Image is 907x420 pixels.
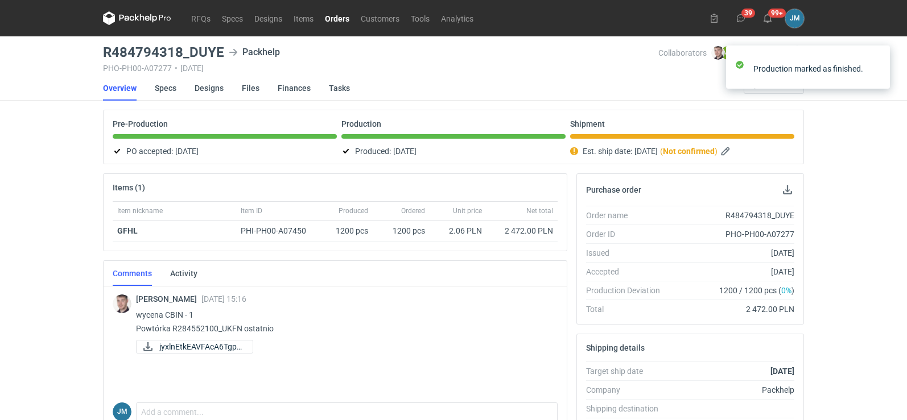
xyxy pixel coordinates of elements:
[669,210,794,221] div: R484794318_DUYE
[663,147,715,156] strong: Not confirmed
[781,183,794,197] button: Download PO
[586,303,669,315] div: Total
[401,206,425,215] span: Ordered
[373,221,430,242] div: 1200 pcs
[136,308,549,335] p: wycena CBIN - 1 Powtórka R284552100_UKFN ostatnio
[113,119,168,128] p: Pre-Production
[136,294,201,303] span: [PERSON_NAME]
[175,64,178,73] span: •
[241,225,317,236] div: PHI-PH00-A07450
[113,294,131,313] img: Maciej Sikora
[570,119,605,128] p: Shipment
[586,343,645,352] h2: Shipping details
[453,206,482,215] span: Unit price
[278,76,311,101] a: Finances
[321,221,373,242] div: 1200 pcs
[586,247,669,259] div: Issued
[242,76,259,101] a: Files
[634,144,658,158] span: [DATE]
[113,183,145,192] h2: Items (1)
[711,46,725,60] img: Maciej Sikora
[586,228,669,240] div: Order ID
[117,226,138,235] strong: GFHL
[770,367,794,376] strong: [DATE]
[339,206,368,215] span: Produced
[185,11,216,25] a: RFQs
[435,11,479,25] a: Analytics
[732,9,750,27] button: 39
[491,225,553,236] div: 2 472.00 PLN
[405,11,435,25] a: Tools
[715,147,718,156] em: )
[393,144,417,158] span: [DATE]
[586,210,669,221] div: Order name
[785,9,804,28] button: JM
[586,403,669,414] div: Shipping destination
[103,45,224,59] h3: R484794318_DUYE
[249,11,288,25] a: Designs
[136,340,253,354] a: jyxlnEtkEAVFAcA6Tgpn...
[781,286,791,295] span: 0%
[873,63,881,74] button: close
[117,206,163,215] span: Item nickname
[669,384,794,396] div: Packhelp
[669,303,794,315] div: 2 472.00 PLN
[341,144,566,158] div: Produced:
[720,144,733,158] button: Edit estimated shipping date
[658,48,707,57] span: Collaborators
[170,261,197,286] a: Activity
[586,365,669,377] div: Target ship date
[758,9,777,27] button: 99+
[570,144,794,158] div: Est. ship date:
[329,76,350,101] a: Tasks
[216,11,249,25] a: Specs
[288,11,319,25] a: Items
[586,285,669,296] div: Production Deviation
[319,11,355,25] a: Orders
[785,9,804,28] div: Joanna Myślak
[229,45,280,59] div: Packhelp
[175,144,199,158] span: [DATE]
[103,64,658,73] div: PHO-PH00-A07277 [DATE]
[719,285,794,296] span: 1200 / 1200 pcs ( )
[155,76,176,101] a: Specs
[113,261,152,286] a: Comments
[241,206,262,215] span: Item ID
[103,76,137,101] a: Overview
[103,11,171,25] svg: Packhelp Pro
[669,228,794,240] div: PHO-PH00-A07277
[355,11,405,25] a: Customers
[195,76,224,101] a: Designs
[526,206,553,215] span: Net total
[669,266,794,277] div: [DATE]
[586,266,669,277] div: Accepted
[586,185,641,194] h2: Purchase order
[341,119,381,128] p: Production
[159,340,244,353] span: jyxlnEtkEAVFAcA6Tgpn...
[113,144,337,158] div: PO accepted:
[434,225,482,236] div: 2.06 PLN
[586,384,669,396] div: Company
[660,147,663,156] em: (
[669,247,794,259] div: [DATE]
[753,63,873,74] div: Production marked as finished.
[201,294,246,303] span: [DATE] 15:16
[136,340,250,354] div: jyxlnEtkEAVFAcA6TgpnW570UqoFzg5keIw47pMI.docx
